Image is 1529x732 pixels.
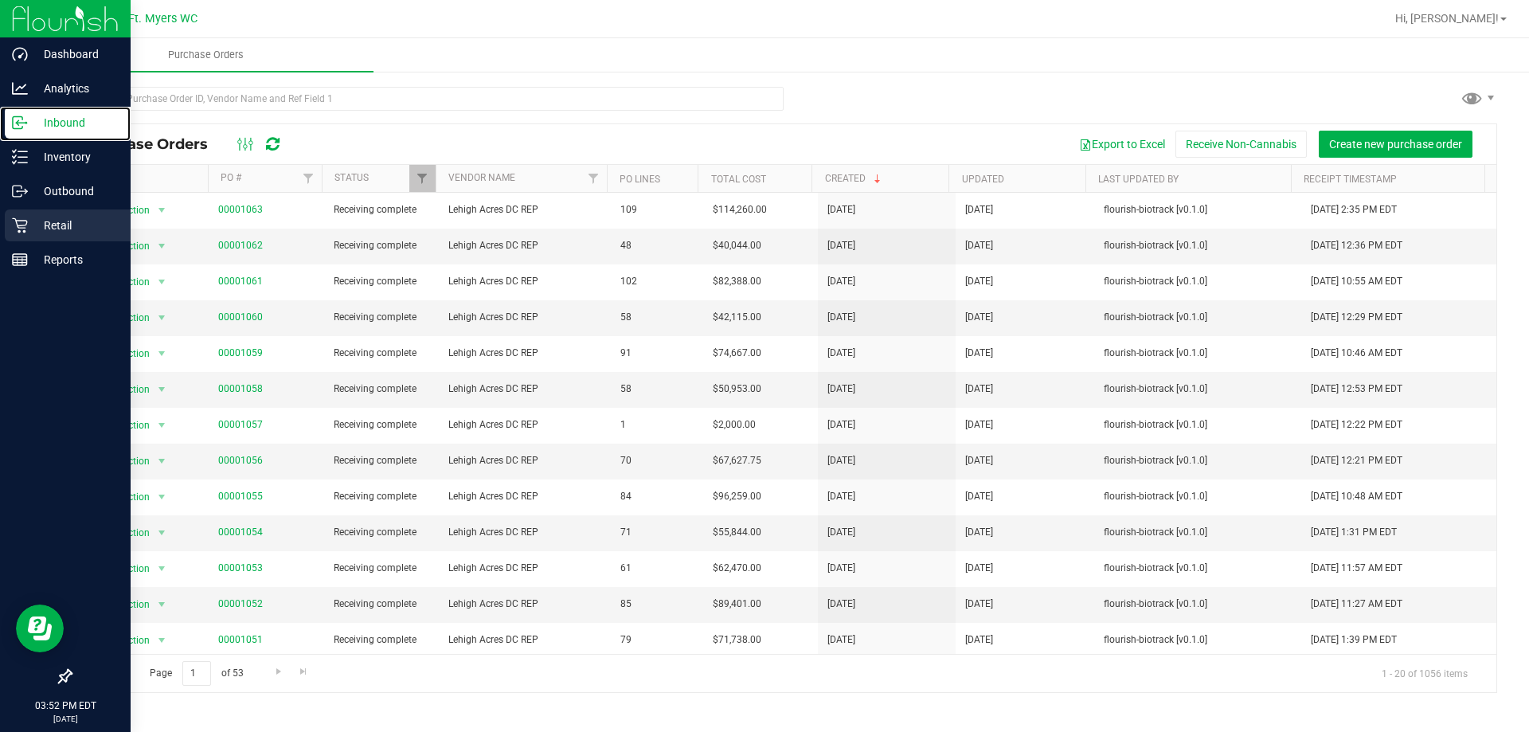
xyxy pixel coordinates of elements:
button: Export to Excel [1069,131,1175,158]
span: $62,470.00 [713,561,761,576]
span: [DATE] [827,310,855,325]
span: select [151,486,171,508]
span: select [151,307,171,329]
span: Purchase Orders [147,48,265,62]
span: [DATE] [965,417,993,433]
inline-svg: Retail [12,217,28,233]
a: Status [334,172,369,183]
span: [DATE] [827,417,855,433]
span: [DATE] 2:35 PM EDT [1311,202,1397,217]
span: $2,000.00 [713,417,756,433]
span: 1 [620,417,693,433]
span: Lehigh Acres DC REP [448,238,602,253]
button: Receive Non-Cannabis [1175,131,1307,158]
span: Lehigh Acres DC REP [448,382,602,397]
span: Lehigh Acres DC REP [448,417,602,433]
span: [DATE] [965,453,993,468]
span: [DATE] 10:46 AM EDT [1311,346,1402,361]
span: flourish-biotrack [v0.1.0] [1104,489,1292,504]
a: Filter [581,165,607,192]
button: Create new purchase order [1319,131,1472,158]
span: 79 [620,632,693,648]
span: Receiving complete [334,632,429,648]
span: flourish-biotrack [v0.1.0] [1104,274,1292,289]
a: 00001063 [218,204,263,215]
span: Receiving complete [334,417,429,433]
span: Receiving complete [334,525,429,540]
span: [DATE] 1:31 PM EDT [1311,525,1397,540]
span: [DATE] 11:57 AM EDT [1311,561,1402,576]
span: [DATE] [965,202,993,217]
span: flourish-biotrack [v0.1.0] [1104,202,1292,217]
span: [DATE] [827,632,855,648]
span: select [151,522,171,544]
span: $71,738.00 [713,632,761,648]
span: Receiving complete [334,489,429,504]
span: select [151,378,171,401]
span: $114,260.00 [713,202,767,217]
span: [DATE] 1:39 PM EDT [1311,632,1397,648]
span: [DATE] [827,525,855,540]
a: Receipt Timestamp [1304,174,1397,185]
span: [DATE] [965,561,993,576]
span: flourish-biotrack [v0.1.0] [1104,382,1292,397]
span: [DATE] [827,453,855,468]
a: Updated [962,174,1004,185]
span: [DATE] 10:48 AM EDT [1311,489,1402,504]
span: flourish-biotrack [v0.1.0] [1104,632,1292,648]
span: $96,259.00 [713,489,761,504]
span: 85 [620,597,693,612]
span: select [151,199,171,221]
span: [DATE] [827,346,855,361]
span: 102 [620,274,693,289]
inline-svg: Analytics [12,80,28,96]
span: [DATE] [965,310,993,325]
span: [DATE] [827,489,855,504]
span: Lehigh Acres DC REP [448,561,602,576]
span: Lehigh Acres DC REP [448,597,602,612]
a: 00001054 [218,526,263,538]
a: PO Lines [620,174,660,185]
span: [DATE] [965,489,993,504]
span: Page of 53 [136,661,256,686]
span: 58 [620,382,693,397]
span: [DATE] 12:53 PM EDT [1311,382,1402,397]
a: Purchase Orders [38,38,373,72]
span: [DATE] [827,274,855,289]
span: $74,667.00 [713,346,761,361]
a: Last Updated By [1098,174,1179,185]
span: flourish-biotrack [v0.1.0] [1104,417,1292,433]
a: 00001055 [218,491,263,502]
span: select [151,235,171,257]
span: $89,401.00 [713,597,761,612]
span: [DATE] 11:27 AM EDT [1311,597,1402,612]
span: 48 [620,238,693,253]
span: Receiving complete [334,382,429,397]
span: Receiving complete [334,453,429,468]
span: [DATE] [965,597,993,612]
span: $50,953.00 [713,382,761,397]
p: [DATE] [7,713,123,725]
iframe: Resource center [16,605,64,652]
span: [DATE] 12:29 PM EDT [1311,310,1402,325]
span: Receiving complete [334,310,429,325]
span: [DATE] 12:22 PM EDT [1311,417,1402,433]
span: select [151,593,171,616]
a: 00001056 [218,455,263,466]
span: [DATE] [965,382,993,397]
span: 91 [620,346,693,361]
span: flourish-biotrack [v0.1.0] [1104,561,1292,576]
p: Inbound [28,113,123,132]
span: [DATE] 12:36 PM EDT [1311,238,1402,253]
span: select [151,450,171,472]
span: Receiving complete [334,597,429,612]
a: 00001062 [218,240,263,251]
p: 03:52 PM EDT [7,699,123,713]
span: Lehigh Acres DC REP [448,346,602,361]
span: [DATE] [827,202,855,217]
span: $42,115.00 [713,310,761,325]
span: $82,388.00 [713,274,761,289]
p: Inventory [28,147,123,166]
span: [DATE] [965,525,993,540]
span: Ft. Myers WC [128,12,197,25]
